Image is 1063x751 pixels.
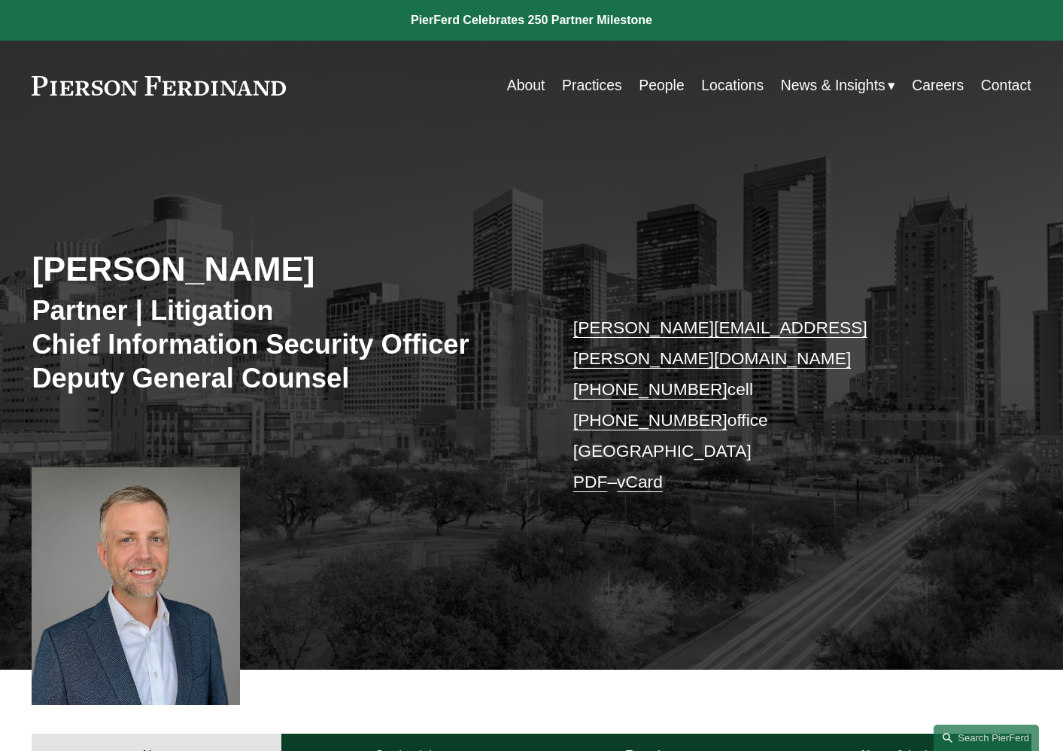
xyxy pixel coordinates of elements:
a: Careers [912,71,964,100]
a: Locations [701,71,764,100]
a: Practices [562,71,622,100]
a: Search this site [934,725,1039,751]
a: [PERSON_NAME][EMAIL_ADDRESS][PERSON_NAME][DOMAIN_NAME] [573,318,867,368]
a: PDF [573,472,608,491]
a: [PHONE_NUMBER] [573,410,727,430]
span: News & Insights [781,72,885,99]
a: Contact [981,71,1031,100]
a: folder dropdown [781,71,895,100]
h2: [PERSON_NAME] [32,248,531,289]
p: cell office [GEOGRAPHIC_DATA] – [573,312,989,497]
a: People [639,71,684,100]
a: About [507,71,545,100]
a: [PHONE_NUMBER] [573,379,727,399]
a: vCard [617,472,663,491]
h3: Partner | Litigation Chief Information Security Officer Deputy General Counsel [32,294,531,396]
